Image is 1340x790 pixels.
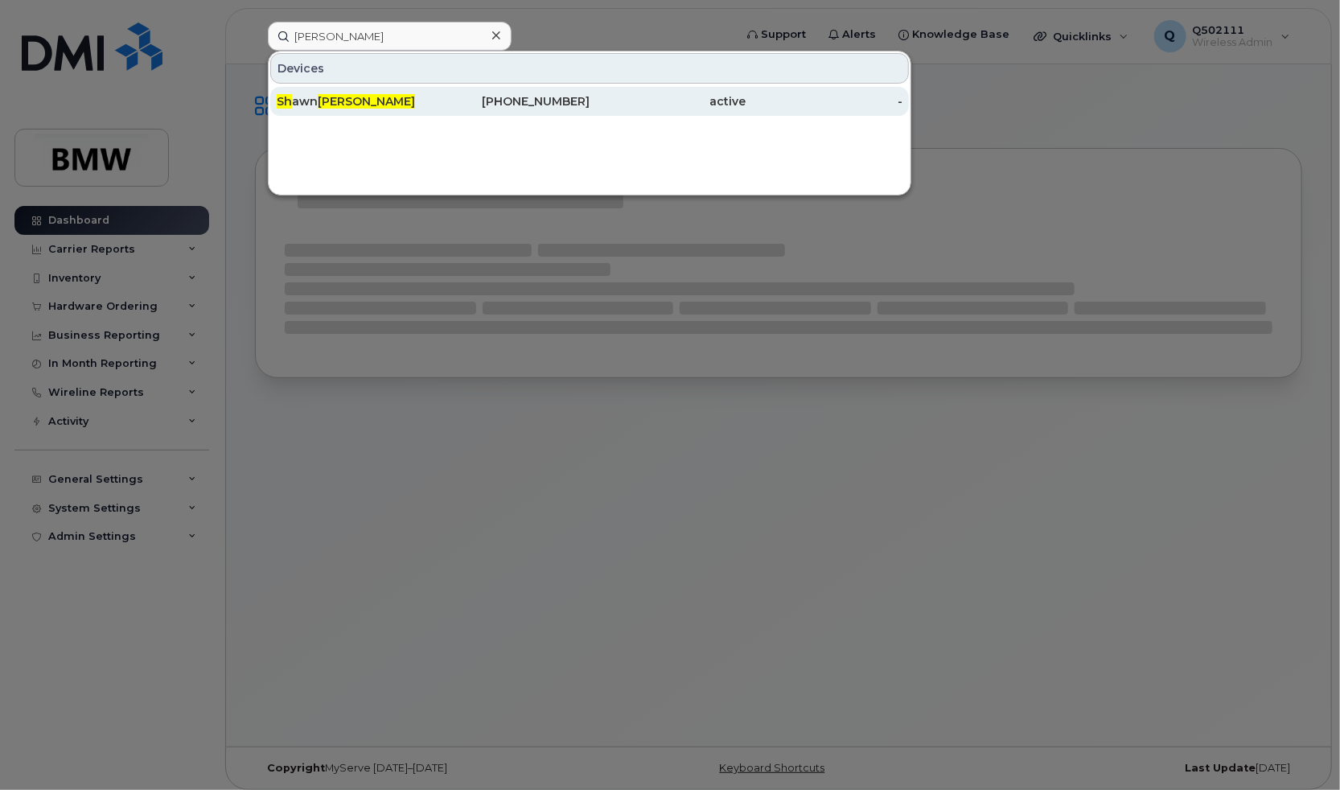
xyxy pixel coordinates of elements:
[270,87,909,116] a: Shawn[PERSON_NAME][PHONE_NUMBER]active-
[590,93,746,109] div: active
[318,94,415,109] span: [PERSON_NAME]
[270,53,909,84] div: Devices
[434,93,590,109] div: [PHONE_NUMBER]
[277,94,292,109] span: Sh
[277,93,434,109] div: awn
[1270,720,1328,778] iframe: Messenger Launcher
[746,93,903,109] div: -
